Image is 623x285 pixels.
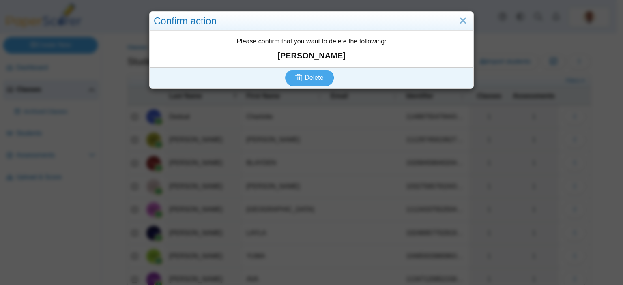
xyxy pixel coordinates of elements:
span: Delete [305,74,323,81]
button: Delete [285,70,334,86]
div: Please confirm that you want to delete the following: [150,31,473,67]
a: Close [457,14,469,28]
strong: [PERSON_NAME] [154,50,469,61]
div: Confirm action [150,12,473,31]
